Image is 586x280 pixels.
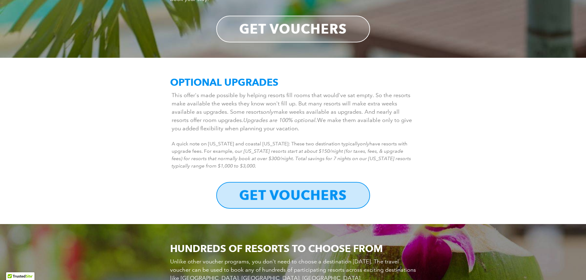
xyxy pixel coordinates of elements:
[172,148,411,169] em: ur [US_STATE] resorts start at about $150/night (for taxes, fees, & upgrade fees) for resorts tha...
[172,141,411,169] span: A quick note on [US_STATE] and coastal [US_STATE]: These two destination typically have resorts w...
[243,117,317,124] em: Upgrades are 100% optional.
[360,141,369,147] em: only
[216,16,370,42] a: GET VOUCHERS
[170,76,416,88] h2: OPTIONAL UPGRADES
[216,182,370,209] a: GET VOUCHERS
[172,92,412,132] span: This offer's made possible by helping resorts fill rooms that would've sat empty. So the resorts ...
[239,187,347,203] strong: GET VOUCHERS
[239,21,347,37] strong: GET VOUCHERS
[170,243,416,254] h2: HUNDREDS OF RESORTS TO CHOOSE FROM
[263,108,274,115] em: only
